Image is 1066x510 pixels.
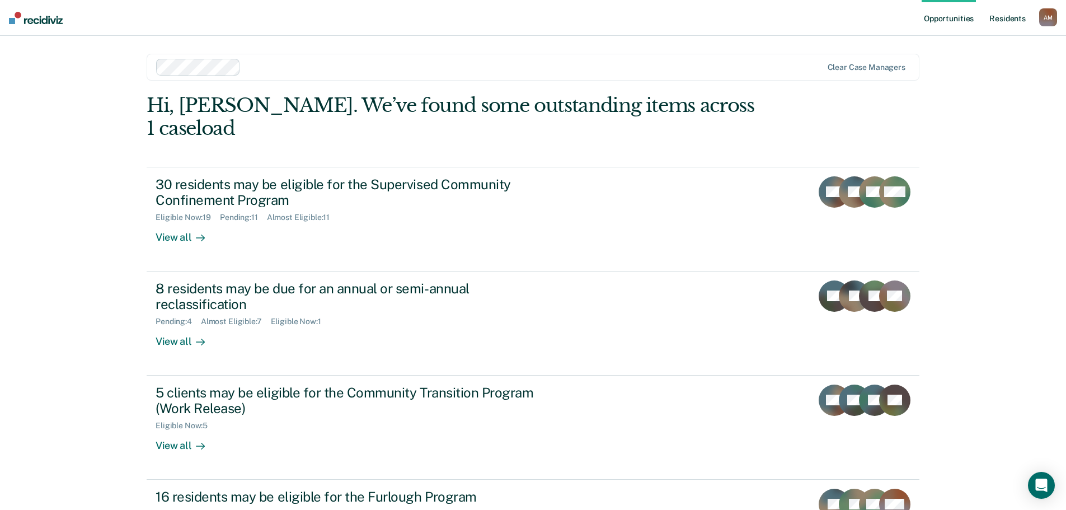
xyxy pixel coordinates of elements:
a: 30 residents may be eligible for the Supervised Community Confinement ProgramEligible Now:19Pendi... [147,167,919,272]
div: Almost Eligible : 7 [201,317,271,326]
div: Pending : 4 [156,317,201,326]
a: 8 residents may be due for an annual or semi-annual reclassificationPending:4Almost Eligible:7Eli... [147,272,919,376]
div: View all [156,222,218,244]
div: View all [156,431,218,452]
a: 5 clients may be eligible for the Community Transition Program (Work Release)Eligible Now:5View all [147,376,919,480]
div: Almost Eligible : 11 [267,213,339,222]
div: Hi, [PERSON_NAME]. We’ve found some outstanding items across 1 caseload [147,94,765,140]
div: Eligible Now : 19 [156,213,220,222]
img: Recidiviz [9,12,63,24]
div: View all [156,326,218,348]
div: Eligible Now : 5 [156,421,217,431]
div: Clear case managers [828,63,905,72]
button: AM [1039,8,1057,26]
div: A M [1039,8,1057,26]
div: 30 residents may be eligible for the Supervised Community Confinement Program [156,176,548,209]
div: Eligible Now : 1 [271,317,330,326]
div: 5 clients may be eligible for the Community Transition Program (Work Release) [156,385,548,417]
div: Pending : 11 [220,213,267,222]
div: 16 residents may be eligible for the Furlough Program [156,489,548,505]
div: Open Intercom Messenger [1028,472,1055,499]
div: 8 residents may be due for an annual or semi-annual reclassification [156,280,548,313]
